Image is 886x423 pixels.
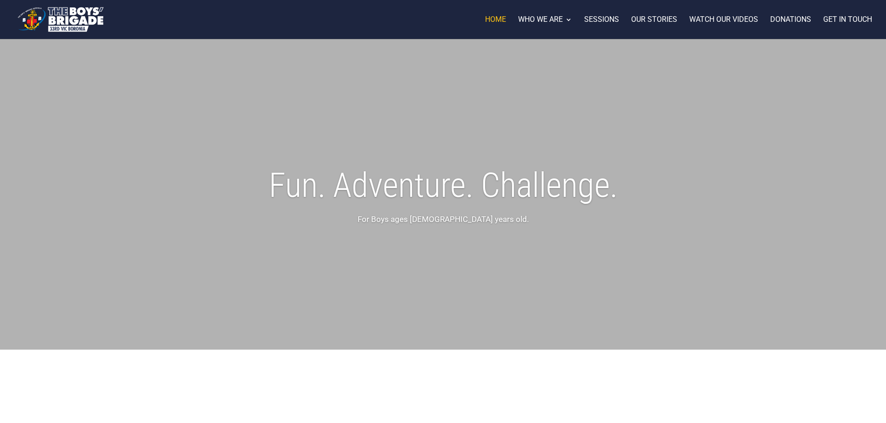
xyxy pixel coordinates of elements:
[584,16,619,39] a: Sessions
[631,16,677,39] a: Our stories
[823,16,872,39] a: Get in touch
[115,214,770,225] div: For Boys ages [DEMOGRAPHIC_DATA] years old.
[518,16,572,39] a: Who we are
[16,5,106,34] img: The Boys' Brigade 33rd Vic Boronia
[115,162,770,214] h2: Fun. Adventure. Challenge.
[485,16,506,39] a: Home
[689,16,758,39] a: Watch our videos
[770,16,811,39] a: Donations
